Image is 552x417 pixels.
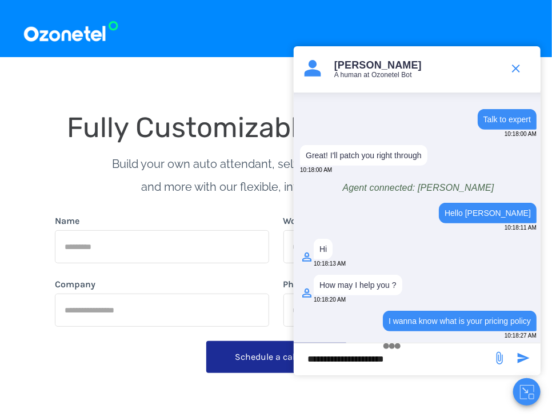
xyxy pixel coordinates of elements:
[505,332,537,339] span: 10:18:27 AM
[513,378,541,406] button: Close chat
[505,224,537,231] span: 10:18:11 AM
[334,71,498,78] p: A human at Ozonetel Bot
[512,347,535,370] span: send message
[445,209,531,218] div: Hello [PERSON_NAME]
[314,260,346,267] span: 10:18:13 AM
[141,180,411,194] span: and more with our flexible, intelligent IVR solutions.
[235,351,317,362] span: Schedule a callback
[206,341,346,373] button: Schedule a callback
[488,347,511,370] span: send message
[334,59,498,72] p: [PERSON_NAME]
[505,131,537,137] span: 10:18:00 AM
[319,244,327,254] div: Hi
[55,214,79,228] label: Name
[483,115,531,124] div: Talk to expert
[300,167,332,173] span: 10:18:00 AM
[67,111,321,144] span: Fully Customizable,
[319,280,397,290] div: How may I help you ?
[55,214,497,387] form: form
[55,278,95,291] label: Company
[314,296,346,303] span: 10:18:20 AM
[283,278,346,291] label: Phone Number
[283,214,332,228] label: Work Email
[299,349,487,370] div: new-msg-input
[505,57,527,80] span: end chat or minimize
[389,316,531,326] div: I wanna know what is your pricing policy
[306,151,422,160] p: Great! I'll patch you right through
[112,157,440,171] span: Build your own auto attendant, self-service, smart call routing,
[342,183,494,193] span: Agent connected: [PERSON_NAME]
